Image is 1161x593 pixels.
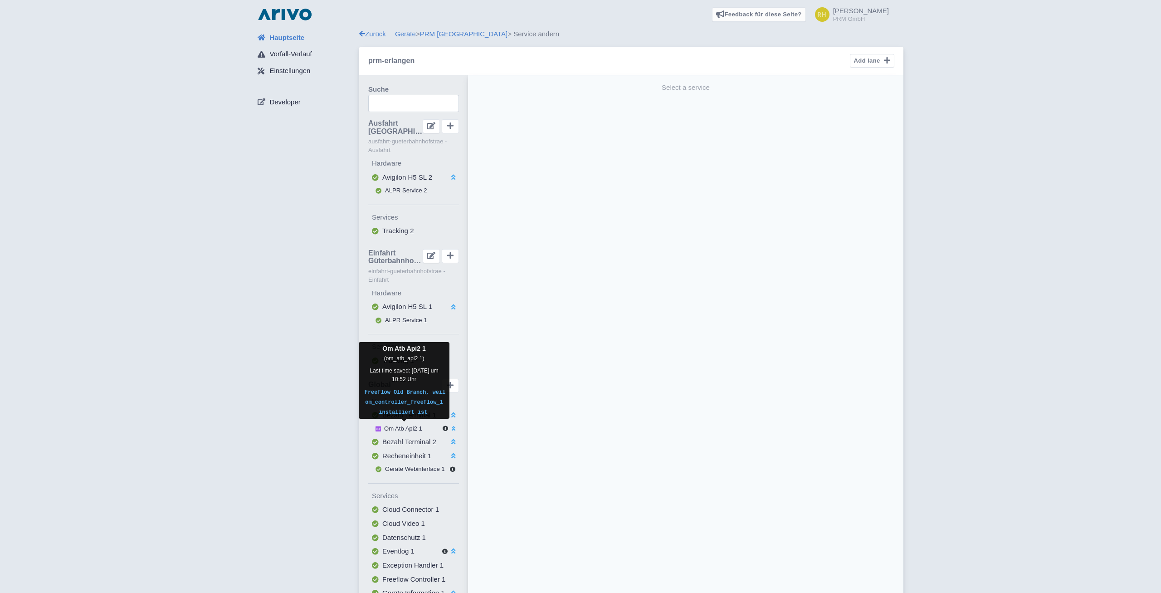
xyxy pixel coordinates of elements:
[384,355,424,362] small: (om_atb_api2 1)
[384,425,422,432] span: Om Atb Api2 1
[368,559,459,573] button: Exception Handler 1
[250,93,359,111] a: Developer
[395,30,416,38] a: Geräte
[468,75,903,100] div: Select a service
[372,491,459,501] label: Services
[833,7,889,15] span: [PERSON_NAME]
[250,29,359,46] a: Hauptseite
[359,29,903,39] div: > > Service ändern
[269,33,304,43] span: Hauptseite
[368,449,459,463] button: Recheneinheit 1
[363,387,445,417] code: Freeflow Old Branch, weil om_controller_freeflow_1 installiert ist
[382,452,431,460] span: Recheneinheit 1
[382,547,415,555] span: Eventlog 1
[368,57,415,65] h5: prm-erlangen
[382,227,414,235] span: Tracking 2
[420,30,508,38] a: PRM [GEOGRAPHIC_DATA]
[368,503,459,517] button: Cloud Connector 1
[368,267,459,284] small: einfahrt-gueterbahnhofstrae - Einfahrt
[368,531,459,545] button: Datenschutz 1
[382,505,439,513] span: Cloud Connector 1
[368,422,459,435] button: Om Atb Api2 1
[372,288,459,299] label: Hardware
[269,97,300,108] span: Developer
[382,534,426,541] span: Datenschutz 1
[368,171,459,185] button: Avigilon H5 SL 2
[368,300,459,314] button: Avigilon H5 SL 1
[368,544,459,559] button: Eventlog 1
[382,345,425,352] strong: Om Atb Api2 1
[368,314,459,327] button: ALPR Service 1
[250,46,359,63] a: Vorfall-Verlauf
[368,84,389,95] label: Suche
[250,63,359,80] a: Einstellungen
[368,249,423,265] span: Einfahrt Güterbahnhofstraße
[385,317,427,323] span: ALPR Service 1
[368,184,459,197] button: ALPR Service 2
[368,517,459,531] button: Cloud Video 1
[359,30,386,38] a: Zurück
[382,561,444,569] span: Exception Handler 1
[382,173,432,181] span: Avigilon H5 SL 2
[372,212,459,223] label: Services
[850,54,894,68] button: Add lane
[256,7,314,22] img: logo
[385,466,445,472] span: Geräte Webinterface 1
[368,137,459,155] small: ausfahrt-gueterbahnhofstrae - Ausfahrt
[382,303,432,310] span: Avigilon H5 SL 1
[368,119,423,135] span: Ausfahrt [GEOGRAPHIC_DATA]
[368,573,459,587] button: Freeflow Controller 1
[269,49,312,59] span: Vorfall-Verlauf
[368,224,459,238] button: Tracking 2
[269,66,310,76] span: Einstellungen
[854,57,880,64] span: Add lane
[382,575,445,583] span: Freeflow Controller 1
[712,7,806,22] a: Feedback für diese Seite?
[362,367,446,383] div: Last time saved: [DATE] um 10:52 Uhr
[368,435,459,449] button: Bezahl Terminal 2
[833,16,889,22] small: PRM GmbH
[810,7,889,22] a: [PERSON_NAME] PRM GmbH
[385,187,427,194] span: ALPR Service 2
[382,438,436,446] span: Bezahl Terminal 2
[368,463,459,475] button: Geräte Webinterface 1
[382,519,425,527] span: Cloud Video 1
[372,158,459,169] label: Hardware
